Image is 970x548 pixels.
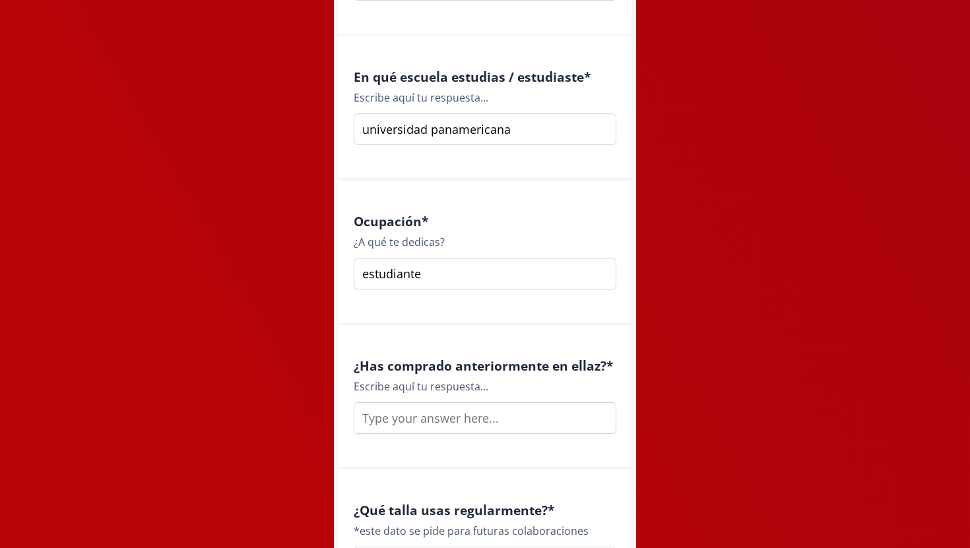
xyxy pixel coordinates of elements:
[354,234,616,250] div: ¿A qué te dedicas?
[354,523,616,539] div: *este dato se pide para futuras colaboraciones
[354,258,616,289] input: Type your answer here...
[354,214,616,229] h4: Ocupación *
[354,90,616,106] div: Escribe aquí tu respuesta...
[354,358,616,373] h4: ¿Has comprado anteriormente en ellaz? *
[354,69,616,84] h4: En qué escuela estudias / estudiaste *
[354,379,616,394] div: Escribe aquí tu respuesta...
[354,113,616,145] input: Type your answer here...
[354,502,616,518] h4: ¿Qué talla usas regularmente? *
[354,402,616,434] input: Type your answer here...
